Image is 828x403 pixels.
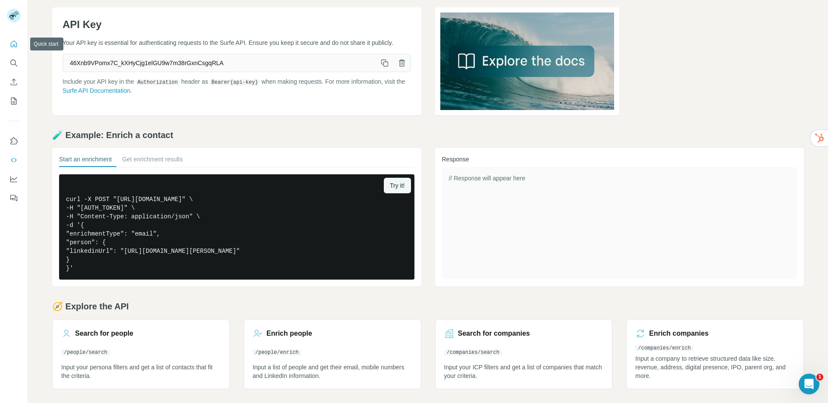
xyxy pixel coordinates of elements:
button: Try it! [384,178,411,193]
h3: Enrich companies [649,328,709,339]
h1: API Key [63,18,411,31]
code: /companies/search [444,349,502,356]
code: Authorization [136,79,180,85]
button: Feedback [7,190,21,206]
button: Get enrichment results [122,155,183,167]
p: Input a company to retrieve structured data like size, revenue, address, digital presence, IPO, p... [635,354,795,380]
span: // Response will appear here [449,175,525,182]
code: /people/enrich [253,349,301,356]
h3: Search for companies [458,328,530,339]
button: Use Surfe API [7,152,21,168]
button: Search [7,55,21,71]
button: My lists [7,93,21,109]
img: Avatar [7,9,21,22]
button: Dashboard [7,171,21,187]
iframe: Intercom live chat [799,374,819,394]
p: Your API key is essential for authenticating requests to the Surfe API. Ensure you keep it secure... [63,38,411,47]
p: Input your persona filters and get a list of contacts that fit the criteria. [61,363,221,380]
button: Enrich CSV [7,74,21,90]
h3: Enrich people [267,328,312,339]
h2: 🧭 Explore the API [52,300,804,312]
span: 46Xnb9VPomx7C_kXHyCjg1elGU9w7m38rGxnCsgqRLA [63,55,376,71]
a: Search for people/people/searchInput your persona filters and get a list of contacts that fit the... [52,319,230,389]
h3: Search for people [75,328,133,339]
code: Bearer {api-key} [210,79,260,85]
button: Quick start [7,36,21,52]
button: Use Surfe on LinkedIn [7,133,21,149]
span: Try it! [390,181,405,190]
a: Surfe API Documentation [63,87,130,94]
h3: Response [442,155,797,164]
button: Start an enrichment [59,155,112,167]
pre: curl -X POST "[URL][DOMAIN_NAME]" \ -H "[AUTH_TOKEN]" \ -H "Content-Type: application/json" \ -d ... [59,174,414,280]
p: Input your ICP filters and get a list of companies that match your criteria. [444,363,604,380]
a: Enrich people/people/enrichInput a list of people and get their email, mobile numbers and LinkedI... [244,319,421,389]
code: /companies/enrich [635,345,693,351]
code: /people/search [61,349,110,356]
a: Enrich companies/companies/enrichInput a company to retrieve structured data like size, revenue, ... [626,319,804,389]
h2: 🧪 Example: Enrich a contact [52,129,804,141]
p: Include your API key in the header as when making requests. For more information, visit the . [63,77,411,95]
span: 1 [816,374,823,381]
a: Search for companies/companies/searchInput your ICP filters and get a list of companies that matc... [435,319,613,389]
p: Input a list of people and get their email, mobile numbers and LinkedIn information. [253,363,412,380]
